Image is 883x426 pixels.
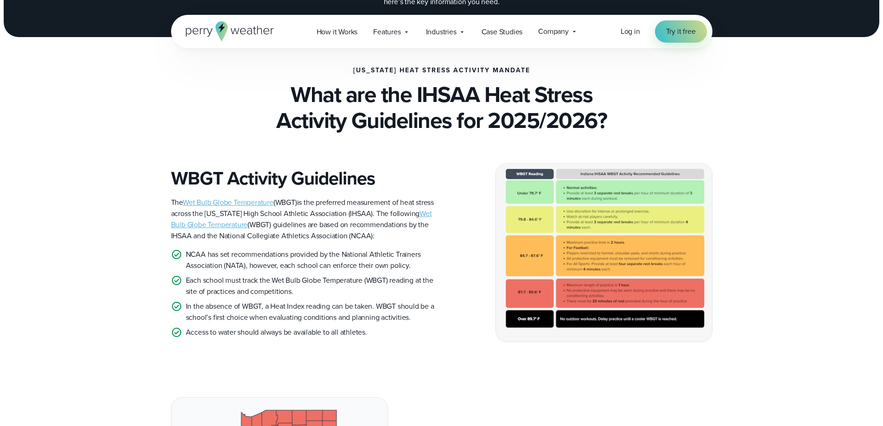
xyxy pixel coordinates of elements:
p: The is the preferred measurement of heat stress across the [US_STATE] High School Athletic Associ... [171,197,434,242]
img: Indiana IHSAA WBGT Guidelines (1) [496,164,712,341]
h2: What are the IHSAA Heat Stress Activity Guidelines for 2025/2026? [171,82,712,134]
h3: [US_STATE] Heat Stress Activity Mandate [353,67,530,74]
span: Industries [426,26,457,38]
a: Case Studies [474,22,531,41]
p: Each school must track the Wet Bulb Globe Temperature (WBGT) reading at the site of practices and... [186,275,434,297]
span: (WBGT) [183,197,297,208]
p: Access to water should always be available to all athletes. [186,327,367,338]
span: Features [373,26,400,38]
a: Wet Bulb Globe Temperature [171,208,432,230]
a: Wet Bulb Globe Temperature [183,197,273,208]
a: Try it free [655,20,707,43]
span: How it Works [317,26,358,38]
a: How it Works [309,22,366,41]
span: Try it free [666,26,696,37]
p: In the absence of WBGT, a Heat Index reading can be taken. WBGT should be a school’s first choice... [186,301,434,323]
h3: WBGT Activity Guidelines [171,167,434,190]
span: Case Studies [482,26,523,38]
p: NCAA has set recommendations provided by the National Athletic Trainers Association (NATA), howev... [186,249,434,271]
a: Log in [621,26,640,37]
span: Company [538,26,569,37]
